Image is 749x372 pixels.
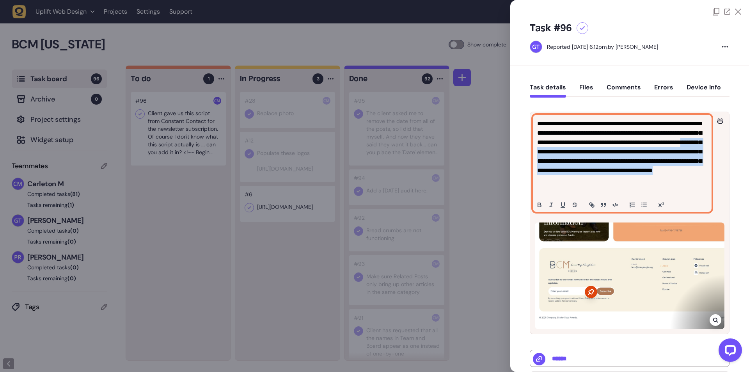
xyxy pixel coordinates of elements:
button: Device info [687,84,721,98]
h5: Task #96 [530,22,572,34]
iframe: LiveChat chat widget [712,335,745,368]
img: Graham Thompson [530,41,542,53]
button: Task details [530,84,566,98]
div: by [PERSON_NAME] [547,43,658,51]
div: Reported [DATE] 6.12pm, [547,43,608,50]
button: Errors [654,84,673,98]
button: Comments [607,84,641,98]
button: Files [579,84,593,98]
